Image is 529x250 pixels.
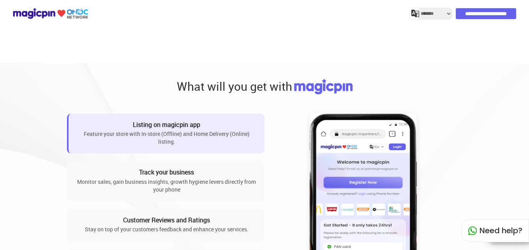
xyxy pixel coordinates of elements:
h3: Listing on magicpin app [76,121,257,129]
h3: Customer Reviews and Ratings [76,217,257,224]
p: Feature your store with In-store (Offline) and Home Delivery (Online) listing. [76,130,257,146]
h2: What will you get with [177,79,353,94]
img: whatapp_green.7240e66a.svg [468,226,477,236]
img: ondc-logo-new-small.8a59708e.svg [12,7,88,20]
img: Descriptive Image [294,79,353,94]
img: j2MGCQAAAABJRU5ErkJggg== [411,10,419,18]
p: Monitor sales, gain business insights, growth hygiene levers directly from your phone [76,178,257,194]
p: Stay on top of your customers feedback and enhance your services. [76,225,257,233]
h3: Track your business [76,169,257,176]
div: Need help? [461,219,529,242]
